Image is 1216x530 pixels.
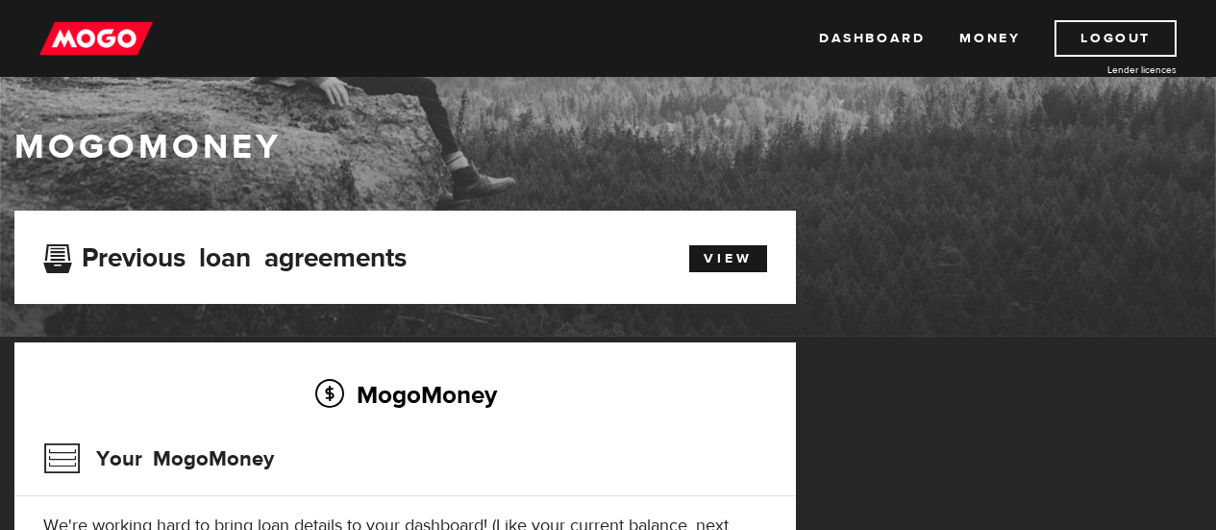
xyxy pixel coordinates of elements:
h3: Your MogoMoney [43,434,274,484]
img: mogo_logo-11ee424be714fa7cbb0f0f49df9e16ec.png [39,20,153,57]
h3: Previous loan agreements [43,242,407,267]
a: Logout [1055,20,1177,57]
a: Money [959,20,1020,57]
a: Dashboard [819,20,925,57]
a: Lender licences [1032,63,1177,77]
a: View [689,245,767,272]
h2: MogoMoney [43,374,767,415]
iframe: LiveChat chat widget [1135,449,1216,530]
h1: MogoMoney [14,127,1202,167]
